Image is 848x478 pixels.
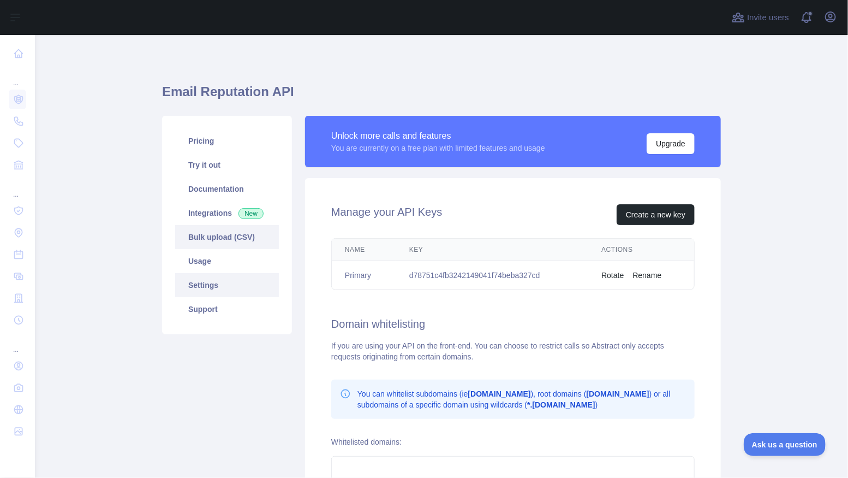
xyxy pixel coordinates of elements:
iframe: Toggle Customer Support [744,433,826,456]
th: Actions [588,239,694,261]
div: Unlock more calls and features [331,129,545,143]
a: Support [175,297,279,321]
div: If you are using your API on the front-end. You can choose to restrict calls so Abstract only acc... [331,340,695,362]
p: You can whitelist subdomains (ie ), root domains ( ) or all subdomains of a specific domain using... [357,388,686,410]
th: Key [396,239,588,261]
div: ... [9,332,26,354]
b: [DOMAIN_NAME] [587,390,649,398]
b: [DOMAIN_NAME] [468,390,531,398]
span: New [238,208,264,219]
h2: Manage your API Keys [331,204,442,225]
div: ... [9,66,26,87]
h2: Domain whitelisting [331,316,695,332]
button: Invite users [730,9,791,26]
a: Pricing [175,129,279,153]
td: d78751c4fb3242149041f74beba327cd [396,261,588,290]
td: Primary [332,261,396,290]
a: Usage [175,249,279,273]
div: ... [9,177,26,199]
a: Settings [175,273,279,297]
span: Invite users [747,11,789,24]
h1: Email Reputation API [162,83,721,109]
button: Rename [633,270,662,281]
th: Name [332,239,396,261]
a: Documentation [175,177,279,201]
b: *.[DOMAIN_NAME] [527,400,595,409]
button: Rotate [601,270,624,281]
button: Create a new key [617,204,695,225]
label: Whitelisted domains: [331,438,402,446]
div: You are currently on a free plan with limited features and usage [331,143,545,154]
button: Upgrade [647,133,695,154]
a: Try it out [175,153,279,177]
a: Bulk upload (CSV) [175,225,279,249]
a: Integrations New [175,201,279,225]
